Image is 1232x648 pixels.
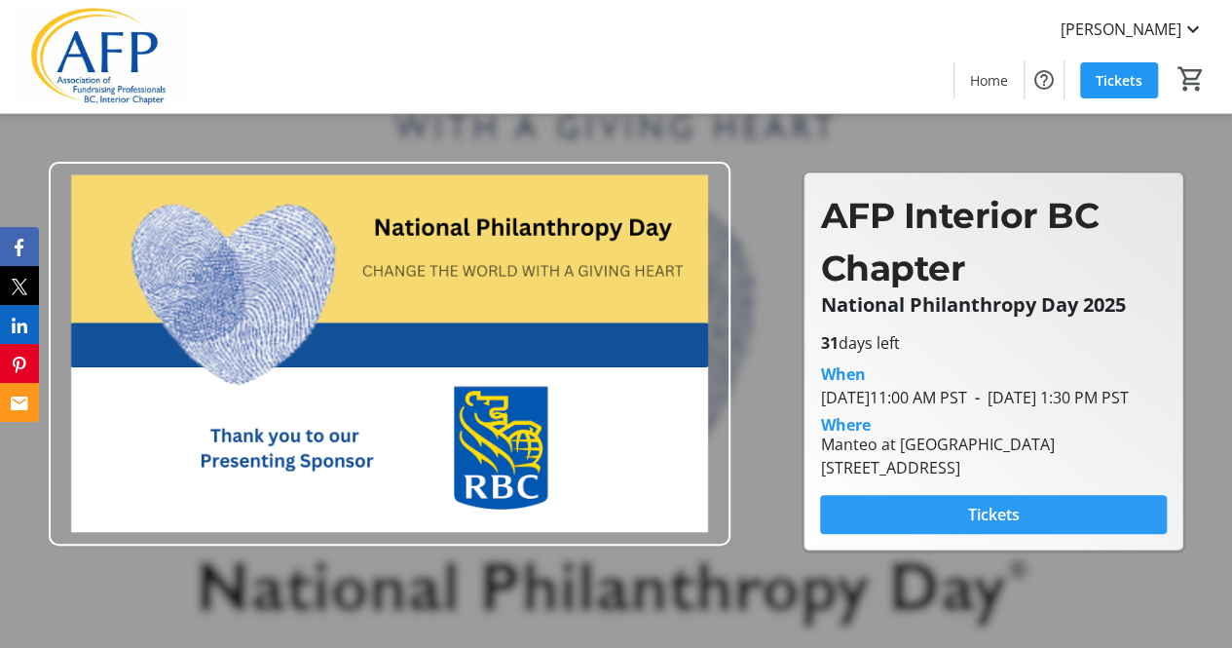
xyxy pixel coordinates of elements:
[970,70,1008,91] span: Home
[820,189,1167,294] p: AFP Interior BC Chapter
[820,387,966,408] span: [DATE] 11:00 AM PST
[820,332,838,354] span: 31
[12,8,185,105] img: AFP Interior BC's Logo
[1045,14,1220,45] button: [PERSON_NAME]
[820,417,870,433] div: Where
[1174,61,1209,96] button: Cart
[820,456,1054,479] div: [STREET_ADDRESS]
[820,331,1167,355] p: days left
[820,294,1167,316] p: National Philanthropy Day 2025
[966,387,1128,408] span: [DATE] 1:30 PM PST
[1061,18,1181,41] span: [PERSON_NAME]
[968,503,1020,526] span: Tickets
[49,162,730,546] img: Campaign CTA Media Photo
[820,495,1167,534] button: Tickets
[966,387,987,408] span: -
[1080,62,1158,98] a: Tickets
[820,362,865,386] div: When
[954,62,1024,98] a: Home
[820,433,1054,456] div: Manteo at [GEOGRAPHIC_DATA]
[1096,70,1142,91] span: Tickets
[1025,60,1064,99] button: Help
